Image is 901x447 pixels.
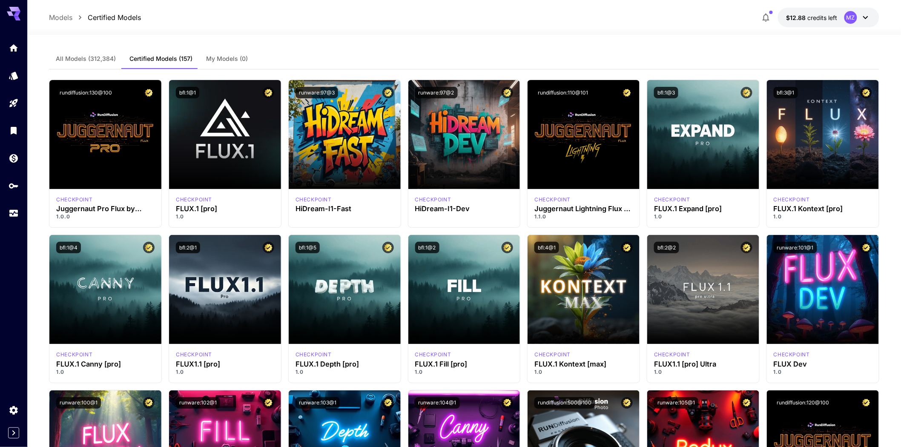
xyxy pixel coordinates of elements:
[774,196,810,203] p: checkpoint
[774,368,872,376] p: 1.0
[621,87,633,98] button: Certified Model – Vetted for best performance and includes a commercial license.
[774,87,798,98] button: bfl:3@1
[296,87,338,98] button: runware:97@3
[808,14,838,21] span: credits left
[786,14,808,21] span: $12.88
[9,181,19,191] div: API Keys
[654,368,752,376] p: 1.0
[534,205,633,213] h3: Juggernaut Lightning Flux by RunDiffusion
[654,205,752,213] h3: FLUX.1 Expand [pro]
[49,12,141,23] nav: breadcrumb
[296,360,394,368] div: FLUX.1 Depth [pro]
[9,98,19,109] div: Playground
[176,205,274,213] h3: FLUX.1 [pro]
[415,360,514,368] h3: FLUX.1 Fill [pro]
[8,427,19,438] button: Expand sidebar
[56,397,101,409] button: runware:100@1
[263,397,274,409] button: Certified Model – Vetted for best performance and includes a commercial license.
[741,397,752,409] button: Certified Model – Vetted for best performance and includes a commercial license.
[56,205,155,213] h3: Juggernaut Pro Flux by RunDiffusion
[534,196,571,203] div: FLUX.1 D
[654,87,678,98] button: bfl:1@3
[296,205,394,213] h3: HiDream-I1-Fast
[654,351,690,358] p: checkpoint
[774,205,872,213] div: FLUX.1 Kontext [pro]
[786,13,838,22] div: $12.88322
[534,196,571,203] p: checkpoint
[774,397,833,409] button: rundiffusion:120@100
[296,196,332,203] p: checkpoint
[296,351,332,358] p: checkpoint
[176,397,220,409] button: runware:102@1
[176,351,212,358] div: fluxpro
[534,351,571,358] p: checkpoint
[415,205,514,213] h3: HiDream-I1-Dev
[534,242,559,253] button: bfl:4@1
[129,55,192,63] span: Certified Models (157)
[654,196,690,203] div: fluxpro
[176,360,274,368] h3: FLUX1.1 [pro]
[176,213,274,221] p: 1.0
[502,87,513,98] button: Certified Model – Vetted for best performance and includes a commercial license.
[9,153,19,163] div: Wallet
[534,397,595,409] button: rundiffusion:500@100
[263,87,274,98] button: Certified Model – Vetted for best performance and includes a commercial license.
[741,242,752,253] button: Certified Model – Vetted for best performance and includes a commercial license.
[56,368,155,376] p: 1.0
[382,87,394,98] button: Certified Model – Vetted for best performance and includes a commercial license.
[774,360,872,368] h3: FLUX Dev
[654,213,752,221] p: 1.0
[654,351,690,358] div: fluxultra
[176,368,274,376] p: 1.0
[861,397,872,409] button: Certified Model – Vetted for best performance and includes a commercial license.
[534,368,633,376] p: 1.0
[654,397,698,409] button: runware:105@1
[774,351,810,358] div: FLUX.1 D
[774,213,872,221] p: 1.0
[534,87,591,98] button: rundiffusion:110@101
[534,360,633,368] h3: FLUX.1 Kontext [max]
[415,87,458,98] button: runware:97@2
[654,360,752,368] h3: FLUX1.1 [pro] Ultra
[502,397,513,409] button: Certified Model – Vetted for best performance and includes a commercial license.
[176,196,212,203] div: fluxpro
[861,242,872,253] button: Certified Model – Vetted for best performance and includes a commercial license.
[9,405,19,415] div: Settings
[621,242,633,253] button: Certified Model – Vetted for best performance and includes a commercial license.
[263,242,274,253] button: Certified Model – Vetted for best performance and includes a commercial license.
[741,87,752,98] button: Certified Model – Vetted for best performance and includes a commercial license.
[415,242,439,253] button: bfl:1@2
[206,55,248,63] span: My Models (0)
[502,242,513,253] button: Certified Model – Vetted for best performance and includes a commercial license.
[621,397,633,409] button: Certified Model – Vetted for best performance and includes a commercial license.
[774,351,810,358] p: checkpoint
[56,213,155,221] p: 1.0.0
[49,12,72,23] a: Models
[9,43,19,53] div: Home
[176,196,212,203] p: checkpoint
[56,360,155,368] h3: FLUX.1 Canny [pro]
[778,8,879,27] button: $12.88322MZ
[56,351,92,358] p: checkpoint
[88,12,141,23] a: Certified Models
[56,196,92,203] p: checkpoint
[9,125,19,136] div: Library
[56,55,116,63] span: All Models (312,384)
[382,242,394,253] button: Certified Model – Vetted for best performance and includes a commercial license.
[296,368,394,376] p: 1.0
[844,11,857,24] div: MZ
[774,196,810,203] div: FlUX.1 Kontext [pro]
[143,87,155,98] button: Certified Model – Vetted for best performance and includes a commercial license.
[654,242,679,253] button: bfl:2@2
